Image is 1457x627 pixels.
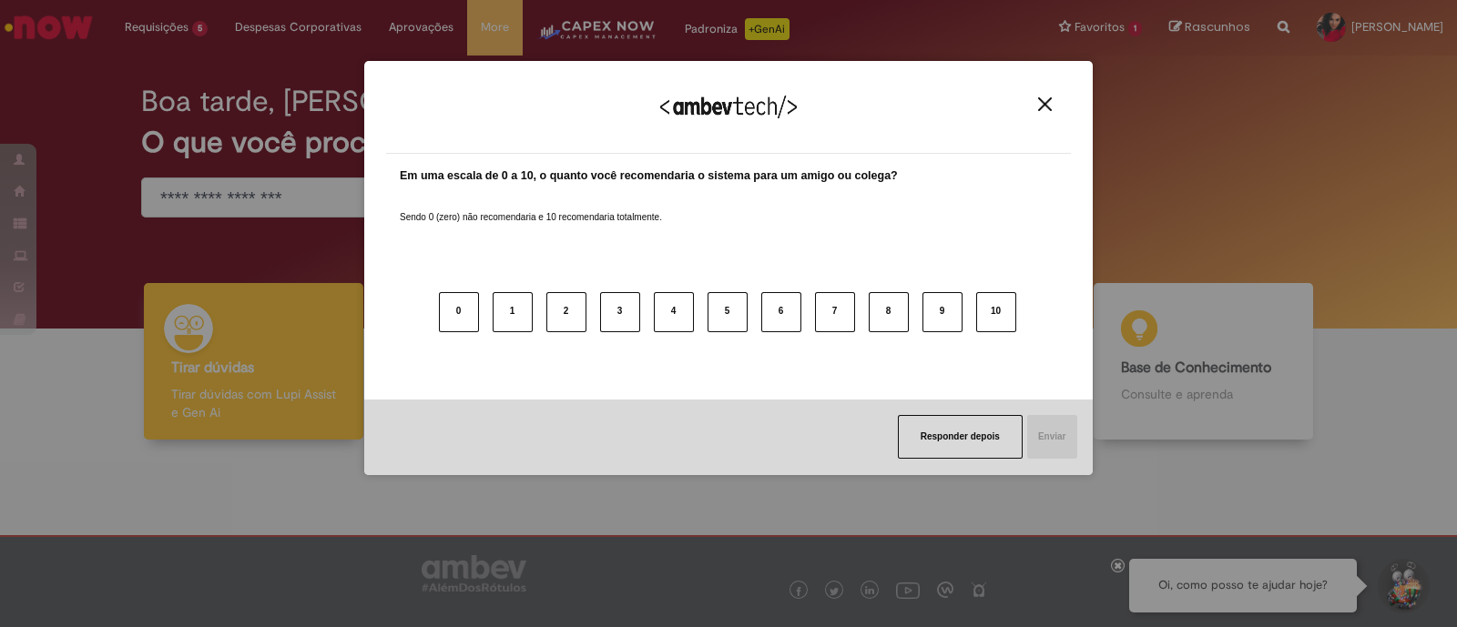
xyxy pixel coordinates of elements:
button: 9 [922,292,963,332]
button: 1 [493,292,533,332]
button: 5 [708,292,748,332]
label: Sendo 0 (zero) não recomendaria e 10 recomendaria totalmente. [400,189,662,224]
button: Responder depois [898,415,1023,459]
img: Close [1038,97,1052,111]
button: 2 [546,292,586,332]
button: 4 [654,292,694,332]
label: Em uma escala de 0 a 10, o quanto você recomendaria o sistema para um amigo ou colega? [400,167,898,185]
button: 3 [600,292,640,332]
button: 8 [869,292,909,332]
img: Logo Ambevtech [660,96,797,118]
button: 10 [976,292,1016,332]
button: 0 [439,292,479,332]
button: 6 [761,292,801,332]
button: 7 [815,292,855,332]
button: Close [1033,96,1057,112]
